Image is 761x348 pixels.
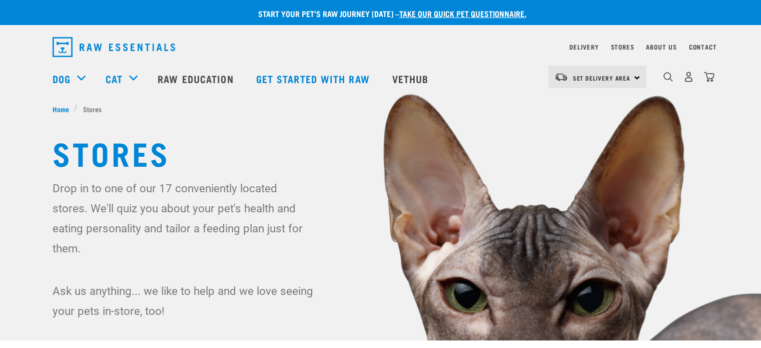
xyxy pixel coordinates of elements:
img: home-icon-1@2x.png [663,72,673,82]
a: take our quick pet questionnaire. [399,11,526,16]
p: Ask us anything... we like to help and we love seeing your pets in-store, too! [53,281,315,321]
h1: Stores [53,134,709,170]
a: Stores [611,45,634,49]
span: Set Delivery Area [573,76,631,80]
p: Drop in to one of our 17 conveniently located stores. We'll quiz you about your pet's health and ... [53,178,315,258]
nav: dropdown navigation [45,33,717,61]
img: user.png [683,72,694,82]
a: Get started with Raw [246,59,382,99]
a: Cat [106,71,123,86]
a: Dog [53,71,71,86]
span: Home [53,104,69,114]
a: About Us [646,45,676,49]
a: Vethub [382,59,441,99]
img: home-icon@2x.png [704,72,714,82]
nav: breadcrumbs [53,104,709,114]
a: Delivery [569,45,598,49]
a: Home [53,104,75,114]
a: Contact [689,45,717,49]
a: Raw Education [148,59,246,99]
img: van-moving.png [554,73,568,82]
img: Raw Essentials Logo [53,37,175,57]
